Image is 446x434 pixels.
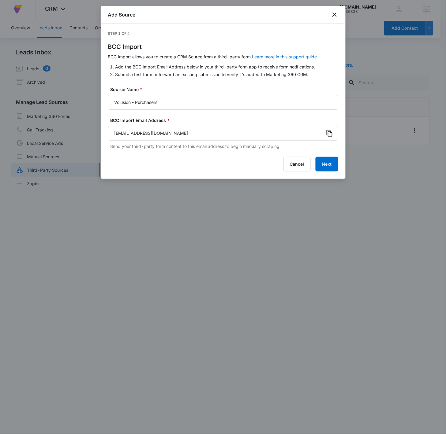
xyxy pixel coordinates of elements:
[111,86,341,93] label: Source Name
[108,95,338,110] input: Source Name
[331,11,338,18] button: close
[115,71,338,78] li: Submit a test form or forward an existing submission to verify it's added to Marketing 360 CRM.
[108,11,136,18] h1: Add Source
[111,117,341,123] label: BCC Import Email Address
[115,64,338,70] li: Add the BCC Import Email Address below in your third-party form app to receive form notifications.
[252,54,318,59] a: Learn more in this support guide.
[111,143,338,149] p: Send your third-party form content to this email address to begin manually scraping
[283,157,311,171] button: Cancel
[108,53,338,60] p: BCC Import allows you to create a CRM Source from a third-party form.
[316,157,338,171] button: Next
[108,31,338,36] h6: Step 1 of 4
[108,44,338,50] h2: BCC Import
